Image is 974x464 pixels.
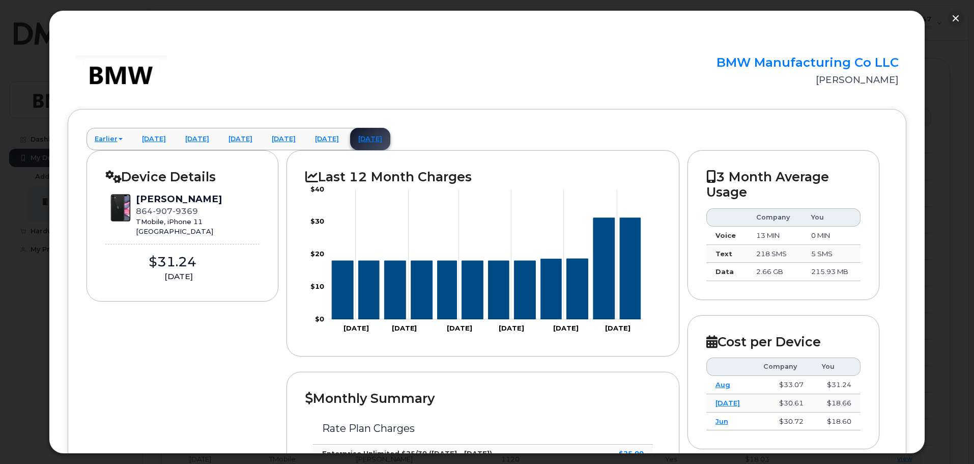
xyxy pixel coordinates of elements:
[553,324,579,332] tspan: [DATE]
[754,413,813,431] td: $30.72
[447,324,473,332] tspan: [DATE]
[715,231,736,239] strong: Voice
[136,193,222,206] div: [PERSON_NAME]
[802,208,861,227] th: You
[310,282,324,290] tspan: $10
[307,128,347,150] a: [DATE]
[813,358,861,376] th: You
[499,324,525,332] tspan: [DATE]
[305,169,660,184] h2: Last 12 Month Charges
[310,250,324,258] tspan: $20
[177,128,217,150] a: [DATE]
[813,376,861,394] td: $31.24
[136,206,198,216] span: 864
[173,206,198,216] span: 9369
[747,245,802,263] td: 218 SMS
[305,391,660,406] h2: Monthly Summary
[315,315,324,323] tspan: $0
[706,169,861,200] h2: 3 Month Average Usage
[715,417,728,425] a: Jun
[747,208,802,227] th: Company
[715,380,730,389] a: Aug
[754,358,813,376] th: Company
[105,169,260,184] h2: Device Details
[715,399,740,407] a: [DATE]
[350,128,390,150] a: [DATE]
[715,250,732,258] strong: Text
[322,449,492,457] strong: Enterprise Unlimited $25/30 ([DATE] - [DATE])
[715,267,734,276] strong: Data
[802,263,861,281] td: 215.93 MB
[310,185,643,332] g: Chart
[322,423,643,434] h3: Rate Plan Charges
[747,263,802,281] td: 2.66 GB
[930,420,966,456] iframe: Messenger Launcher
[264,128,304,150] a: [DATE]
[813,413,861,431] td: $18.60
[754,394,813,413] td: $30.61
[310,185,324,193] tspan: $40
[220,128,261,150] a: [DATE]
[136,217,222,236] div: TMobile, iPhone 11 [GEOGRAPHIC_DATA]
[310,217,324,226] tspan: $30
[332,218,641,319] g: Series
[747,227,802,245] td: 13 MIN
[619,449,644,457] strong: $25.00
[706,334,861,349] h2: Cost per Device
[802,245,861,263] td: 5 SMS
[605,324,631,332] tspan: [DATE]
[105,253,240,271] div: $31.24
[343,324,369,332] tspan: [DATE]
[754,376,813,394] td: $33.07
[813,394,861,413] td: $18.66
[802,227,861,245] td: 0 MIN
[392,324,417,332] tspan: [DATE]
[105,271,252,282] div: [DATE]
